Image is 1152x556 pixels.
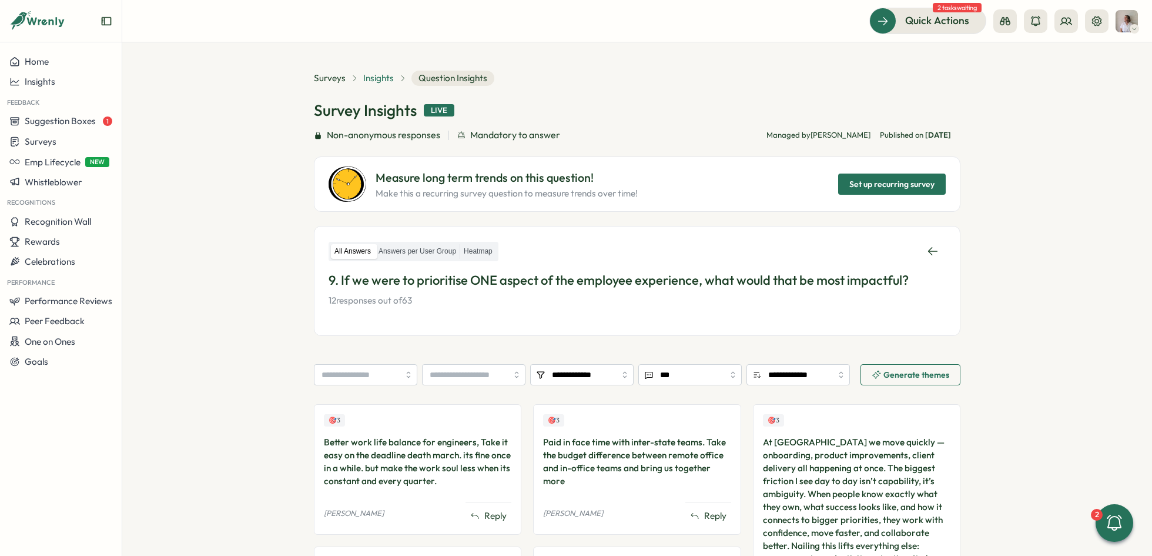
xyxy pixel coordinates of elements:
[103,116,112,126] span: 1
[905,13,969,28] span: Quick Actions
[324,508,384,519] p: [PERSON_NAME]
[375,244,460,259] label: Answers per User Group
[470,128,560,142] span: Mandatory to answer
[860,364,960,385] button: Generate themes
[411,71,494,86] span: Question Insights
[376,187,638,200] p: Make this a recurring survey question to measure trends over time!
[1116,10,1138,32] img: Alejandra Catania
[25,295,112,307] span: Performance Reviews
[25,356,48,367] span: Goals
[327,128,440,142] span: Non-anonymous responses
[25,56,49,67] span: Home
[25,136,56,147] span: Surveys
[543,414,564,427] div: Upvotes
[376,169,638,187] p: Measure long term trends on this question!
[838,174,946,195] button: Set up recurring survey
[25,236,60,247] span: Rewards
[329,271,946,289] p: 9. If we were to prioritise ONE aspect of the employee experience, what would that be most impact...
[314,72,346,85] a: Surveys
[25,115,96,126] span: Suggestion Boxes
[543,436,731,488] div: Paid in face time with inter-state teams. Take the budget difference between remote office and in...
[25,157,81,168] span: Emp Lifecycle
[25,336,75,347] span: One on Ones
[685,507,731,525] button: Reply
[25,256,75,267] span: Celebrations
[543,508,603,519] p: [PERSON_NAME]
[324,436,511,488] div: Better work life balance for engineers, Take it easy on the deadline death march. its fine once i...
[933,3,982,12] span: 2 tasks waiting
[25,315,85,327] span: Peer Feedback
[1091,509,1103,521] div: 2
[704,510,726,522] span: Reply
[25,177,82,188] span: Whistleblower
[1096,504,1133,542] button: 2
[849,174,935,194] span: Set up recurring survey
[25,216,91,227] span: Recognition Wall
[101,15,112,27] button: Expand sidebar
[883,371,949,379] span: Generate themes
[880,130,951,141] span: Published on
[25,76,55,87] span: Insights
[466,507,511,525] button: Reply
[811,130,870,139] span: [PERSON_NAME]
[324,414,345,427] div: Upvotes
[763,414,784,427] div: Upvotes
[925,130,951,139] span: [DATE]
[85,157,109,167] span: NEW
[329,294,946,307] p: 12 responses out of 63
[869,8,986,34] button: Quick Actions
[484,510,507,522] span: Reply
[424,104,454,117] div: Live
[314,100,417,121] h1: Survey Insights
[331,244,374,259] label: All Answers
[766,130,870,141] p: Managed by
[460,244,496,259] label: Heatmap
[363,72,394,85] a: Insights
